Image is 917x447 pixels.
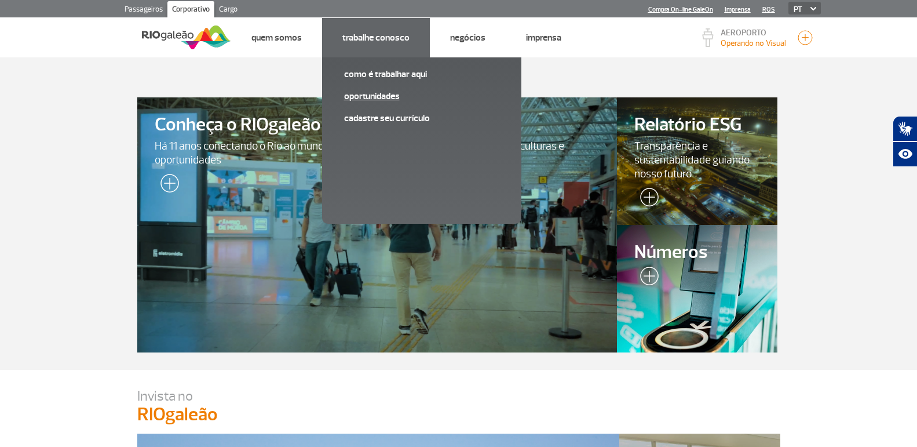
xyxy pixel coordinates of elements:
[155,139,600,167] span: Há 11 anos conectando o Rio ao mundo e sendo a porta de entrada para pessoas, culturas e oportuni...
[344,112,499,125] a: Cadastre seu currículo
[155,115,600,135] span: Conheça o RIOgaleão
[762,6,775,13] a: RQS
[450,32,485,43] a: Negócios
[137,97,618,352] a: Conheça o RIOgaleãoHá 11 anos conectando o Rio ao mundo e sendo a porta de entrada para pessoas, ...
[251,32,302,43] a: Quem Somos
[137,387,780,405] p: Invista no
[634,242,759,263] span: Números
[634,139,759,181] span: Transparência e sustentabilidade guiando nosso futuro
[634,115,759,135] span: Relatório ESG
[648,6,713,13] a: Compra On-line GaleOn
[167,1,214,20] a: Corporativo
[214,1,242,20] a: Cargo
[893,141,917,167] button: Abrir recursos assistivos.
[137,405,780,424] p: RIOgaleão
[893,116,917,167] div: Plugin de acessibilidade da Hand Talk.
[344,90,499,103] a: Oportunidades
[344,68,499,81] a: Como é trabalhar aqui
[617,225,777,352] a: Números
[342,32,410,43] a: Trabalhe Conosco
[617,97,777,225] a: Relatório ESGTransparência e sustentabilidade guiando nosso futuro
[634,188,659,211] img: leia-mais
[155,174,179,197] img: leia-mais
[120,1,167,20] a: Passageiros
[725,6,751,13] a: Imprensa
[634,267,659,290] img: leia-mais
[526,32,561,43] a: Imprensa
[721,29,786,37] p: AEROPORTO
[721,37,786,49] p: Visibilidade de 10000m
[893,116,917,141] button: Abrir tradutor de língua de sinais.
